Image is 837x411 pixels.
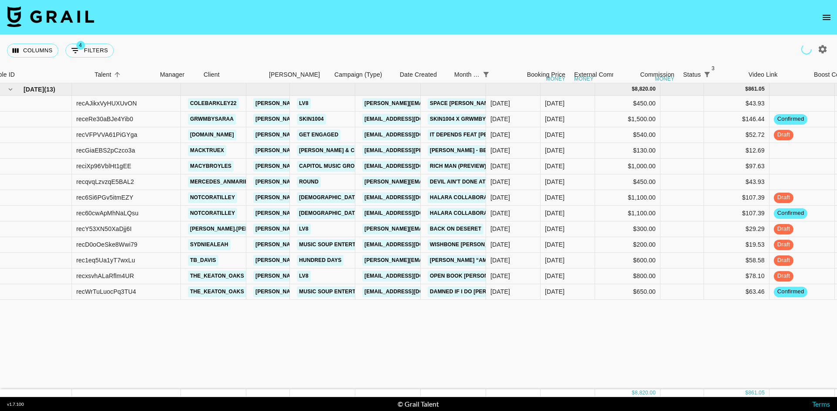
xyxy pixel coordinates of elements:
a: [DOMAIN_NAME] [188,129,236,140]
a: [PERSON_NAME][EMAIL_ADDRESS][DOMAIN_NAME] [253,208,395,219]
a: [PERSON_NAME][EMAIL_ADDRESS][DOMAIN_NAME] [253,114,395,125]
div: Manager [156,66,199,83]
div: Sep '25 [545,193,565,202]
a: Terms [812,400,830,408]
a: [PERSON_NAME][EMAIL_ADDRESS][DOMAIN_NAME] [362,98,504,109]
div: $800.00 [595,268,660,284]
div: Booking Price [527,66,565,83]
span: confirmed [774,209,807,217]
a: Devil Ain't Done Atlus [428,177,498,187]
div: 8/28/2025 [490,177,510,186]
div: Video Link [749,66,778,83]
a: [PERSON_NAME][EMAIL_ADDRESS][DOMAIN_NAME] [253,192,395,203]
a: notcoratilley [188,208,237,219]
div: $1,000.00 [595,159,660,174]
div: 7/31/2025 [490,287,510,296]
div: 8/27/2025 [490,99,510,108]
div: Sep '25 [545,177,565,186]
a: Halara collaboration [428,208,502,219]
div: Date Created [400,66,437,83]
a: Get Engaged [297,129,340,140]
div: $1,100.00 [595,190,660,206]
div: rec60cwApMhNaLQsu [76,209,139,217]
div: $52.72 [704,127,769,143]
span: confirmed [774,115,807,123]
a: [PERSON_NAME].[PERSON_NAME] [188,224,283,234]
div: $63.46 [704,284,769,300]
a: [DEMOGRAPHIC_DATA] [297,192,362,203]
a: tb_davis [188,255,218,266]
div: 8,820.00 [635,85,656,93]
div: recY53XN50XaDjj6I [76,224,132,233]
div: $97.63 [704,159,769,174]
div: $78.10 [704,268,769,284]
div: © Grail Talent [398,400,439,408]
div: money [655,76,674,82]
div: 1 active filter [480,68,492,81]
div: $ [632,85,635,93]
a: [PERSON_NAME] - Better Than I Thought [428,145,550,156]
span: draft [774,225,793,233]
button: hide children [4,83,17,95]
div: receRe30aBJe4Yib0 [76,115,133,123]
button: Select columns [7,44,58,58]
a: [PERSON_NAME][EMAIL_ADDRESS][DOMAIN_NAME] [253,271,395,282]
div: Booker [265,66,330,83]
div: Month Due [454,66,480,83]
div: Sep '25 [545,99,565,108]
div: $107.39 [704,190,769,206]
a: [DEMOGRAPHIC_DATA] [297,208,362,219]
div: Sep '25 [545,115,565,123]
div: $ [745,85,749,93]
div: $107.39 [704,206,769,221]
span: draft [774,194,793,202]
a: Hundred Days [297,255,344,266]
a: grwmbysaraa [188,114,236,125]
a: Wishbone [PERSON_NAME] [428,239,507,250]
div: money [574,76,594,82]
a: Round [297,177,321,187]
div: 8,820.00 [635,389,656,397]
div: Date Created [395,66,450,83]
a: Halara collaboration [428,192,502,203]
div: $19.53 [704,237,769,253]
a: Capitol Music Group [297,161,364,172]
a: Space [PERSON_NAME] [PERSON_NAME] [428,98,542,109]
a: the_keaton_oaks [188,271,246,282]
div: [PERSON_NAME] [269,66,320,83]
div: 861.05 [748,85,765,93]
div: $130.00 [595,143,660,159]
span: 3 [709,64,718,73]
a: macybroyles [188,161,234,172]
div: $450.00 [595,174,660,190]
div: Campaign (Type) [334,66,382,83]
a: mercedes_anmarie_ [188,177,253,187]
a: [PERSON_NAME][EMAIL_ADDRESS][DOMAIN_NAME] [253,177,395,187]
a: [PERSON_NAME] “Ammo” [428,255,500,266]
div: reciXp96VblHt1gEE [76,162,131,170]
div: $200.00 [595,237,660,253]
div: 8/28/2025 [490,130,510,139]
a: [EMAIL_ADDRESS][DOMAIN_NAME] [362,239,460,250]
a: [EMAIL_ADDRESS][DOMAIN_NAME] [362,208,460,219]
a: LV8 [297,224,311,234]
span: confirmed [774,288,807,296]
a: SKIN1004 x grwmbysaraa 5 of 5 [428,114,524,125]
a: [EMAIL_ADDRESS][DOMAIN_NAME] [362,161,460,172]
div: recGiaEBS2pCzco3a [76,146,135,155]
div: money [546,76,565,82]
a: [EMAIL_ADDRESS][PERSON_NAME][DOMAIN_NAME] [362,145,504,156]
div: Talent [95,66,111,83]
a: Music Soup Entertainment [297,239,382,250]
span: draft [774,256,793,265]
div: 8/11/2025 [490,224,510,233]
div: Month Due [450,66,504,83]
button: Show filters [701,68,713,81]
div: Commission [640,66,674,83]
a: [PERSON_NAME][EMAIL_ADDRESS][DOMAIN_NAME] [253,98,395,109]
a: It Depends feat [PERSON_NAME] [428,129,525,140]
div: recAJikxVyHUXUvON [76,99,137,108]
div: Manager [160,66,184,83]
a: [PERSON_NAME][EMAIL_ADDRESS][DOMAIN_NAME] [253,129,395,140]
button: open drawer [818,9,835,26]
